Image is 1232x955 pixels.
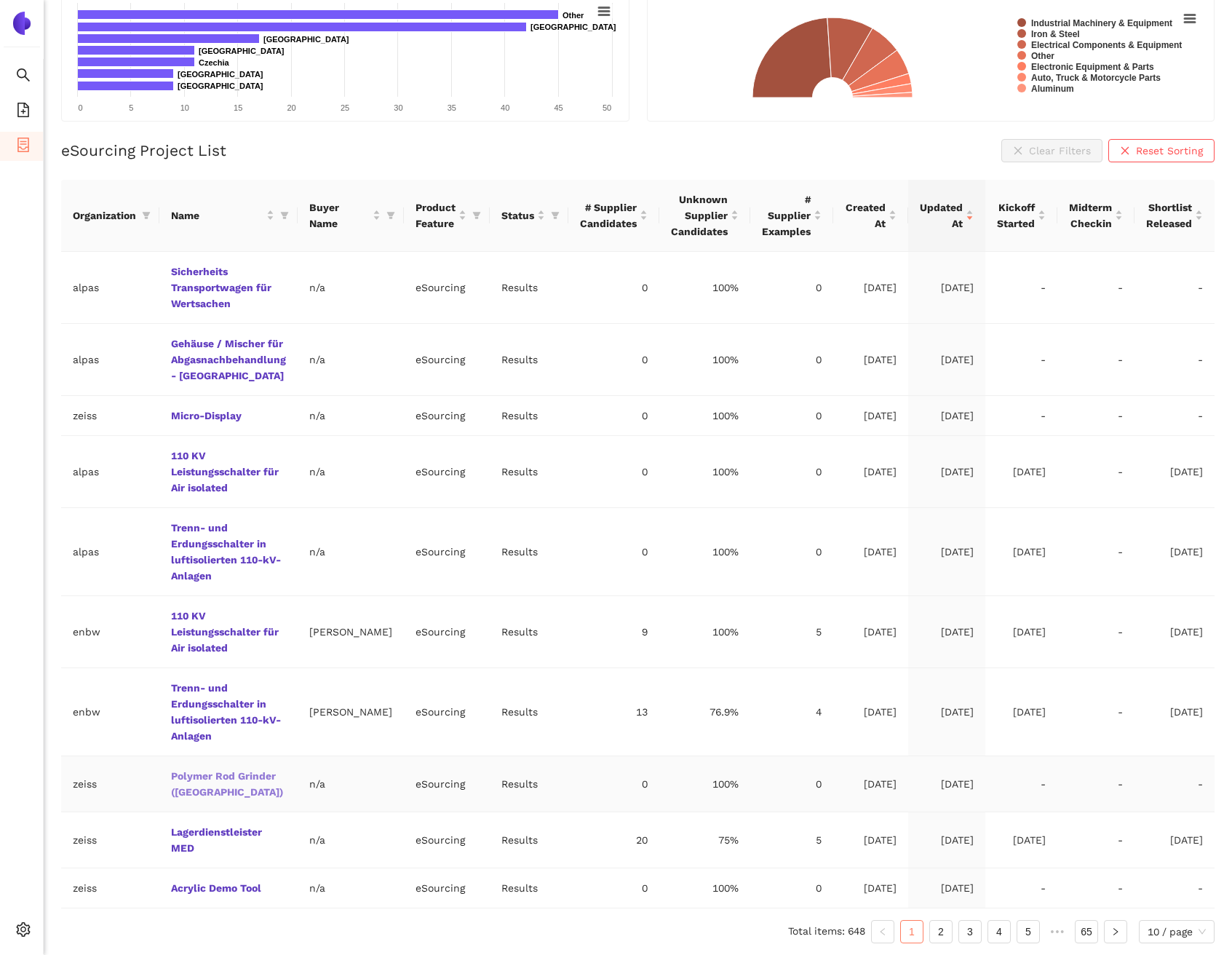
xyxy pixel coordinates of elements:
td: alpas [61,436,159,508]
td: enbw [61,668,159,756]
td: eSourcing [404,596,490,668]
td: 5 [750,596,833,668]
td: n/a [298,812,404,868]
span: # Supplier Examples [762,191,811,239]
td: eSourcing [404,508,490,596]
div: Page Size [1139,920,1215,943]
button: closeReset Sorting [1108,139,1215,162]
td: 100% [659,396,750,436]
span: filter [142,211,151,220]
td: eSourcing [404,396,490,436]
td: 100% [659,252,750,324]
td: [DATE] [908,668,985,756]
span: right [1111,927,1120,936]
td: 0 [568,396,659,436]
td: [DATE] [1134,812,1215,868]
td: 0 [750,324,833,396]
td: - [1057,324,1134,396]
text: 30 [394,103,402,112]
button: right [1104,920,1127,943]
td: [DATE] [908,436,985,508]
span: # Supplier Candidates [580,199,637,231]
td: - [1057,396,1134,436]
text: 10 [180,103,189,112]
th: this column's title is Midterm Checkin,this column is sortable [1057,180,1134,252]
text: 15 [234,103,242,112]
text: 40 [501,103,509,112]
span: filter [383,197,398,234]
li: 65 [1075,920,1098,943]
td: [DATE] [985,596,1057,668]
td: zeiss [61,756,159,812]
span: Buyer Name [309,199,370,231]
td: n/a [298,868,404,908]
th: this column's title is # Supplier Examples,this column is sortable [750,180,833,252]
span: setting [16,917,31,946]
th: this column's title is Status,this column is sortable [490,180,568,252]
td: 20 [568,812,659,868]
td: - [1057,508,1134,596]
text: 0 [78,103,82,112]
span: Unknown Supplier Candidates [671,191,728,239]
text: [GEOGRAPHIC_DATA] [530,23,616,31]
span: 10 / page [1148,921,1206,943]
td: - [985,396,1057,436]
td: Results [490,508,568,596]
td: enbw [61,596,159,668]
td: - [1057,436,1134,508]
td: Results [490,396,568,436]
td: eSourcing [404,252,490,324]
text: Aluminum [1031,84,1074,94]
span: Shortlist Released [1146,199,1192,231]
td: Results [490,252,568,324]
td: - [985,868,1057,908]
td: [DATE] [908,868,985,908]
a: 65 [1076,921,1097,943]
td: [DATE] [908,812,985,868]
span: Organization [73,207,136,223]
td: - [985,252,1057,324]
td: 0 [568,508,659,596]
text: Other [1031,51,1054,61]
span: file-add [16,98,31,127]
td: [DATE] [1134,668,1215,756]
span: filter [551,211,560,220]
td: n/a [298,324,404,396]
li: 4 [987,920,1011,943]
span: search [16,63,31,92]
span: filter [548,205,563,226]
td: 100% [659,324,750,396]
td: 0 [568,756,659,812]
td: 0 [750,868,833,908]
td: [DATE] [833,436,907,508]
td: [DATE] [833,596,907,668]
td: 13 [568,668,659,756]
td: 100% [659,436,750,508]
td: 0 [750,436,833,508]
text: Czechia [199,58,229,67]
text: 25 [341,103,349,112]
td: [DATE] [833,868,907,908]
text: 20 [287,103,295,112]
td: 100% [659,868,750,908]
td: Results [490,868,568,908]
span: Midterm Checkin [1069,199,1112,231]
li: Total items: 648 [788,920,865,943]
td: - [1057,596,1134,668]
td: n/a [298,252,404,324]
text: Electronic Equipment & Parts [1031,62,1154,72]
td: 0 [750,252,833,324]
th: this column's title is # Supplier Candidates,this column is sortable [568,180,659,252]
span: filter [386,211,395,220]
td: n/a [298,756,404,812]
text: [GEOGRAPHIC_DATA] [178,82,263,90]
td: [DATE] [833,324,907,396]
td: eSourcing [404,324,490,396]
span: Name [171,207,263,223]
span: filter [139,205,154,226]
td: [DATE] [1134,596,1215,668]
button: left [871,920,894,943]
a: 3 [959,921,981,943]
td: [DATE] [1134,436,1215,508]
td: - [1134,252,1215,324]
